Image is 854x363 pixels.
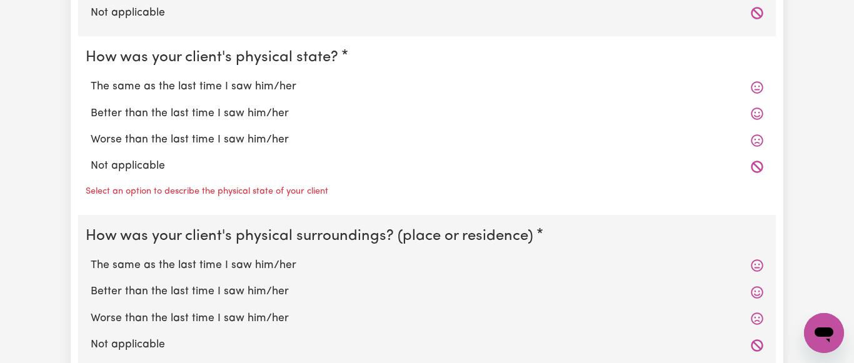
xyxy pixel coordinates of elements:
label: Not applicable [91,158,763,174]
iframe: Button to launch messaging window, conversation in progress [804,313,844,353]
label: Worse than the last time I saw him/her [91,132,763,148]
p: Select an option to describe the physical state of your client [86,185,328,199]
label: Better than the last time I saw him/her [91,284,763,300]
label: Not applicable [91,5,763,21]
label: The same as the last time I saw him/her [91,257,763,274]
legend: How was your client's physical state? [86,46,343,69]
label: The same as the last time I saw him/her [91,79,763,95]
label: Worse than the last time I saw him/her [91,311,763,327]
legend: How was your client's physical surroundings? (place or residence) [86,225,538,247]
label: Better than the last time I saw him/her [91,106,763,122]
label: Not applicable [91,337,763,353]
